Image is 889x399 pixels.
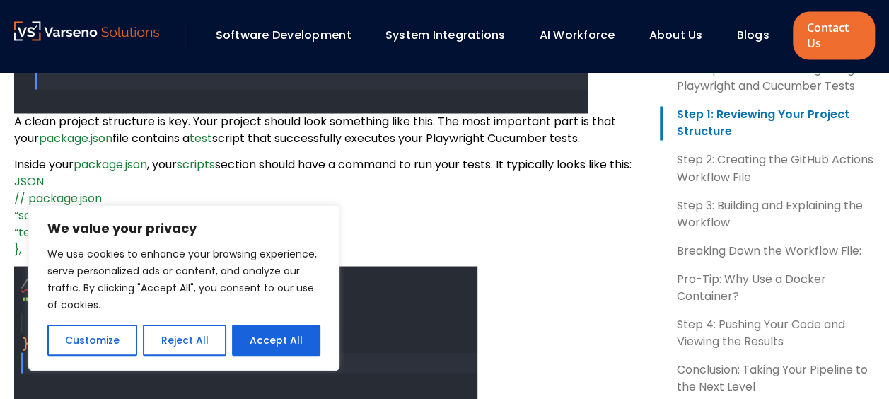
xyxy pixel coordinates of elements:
span: “scripts”: { [14,207,71,223]
a: Software Development [216,27,351,43]
div: Blogs [729,23,789,47]
a: About Us [649,27,702,43]
span: JSON [14,173,44,189]
span: }, [14,241,21,257]
a: Varseno Solutions – Product Engineering & IT Services [14,21,159,50]
a: Step 1: Reviewing Your Project Structure [660,106,875,140]
span: “test”: “cucumber-js” [14,224,131,240]
a: Breaking Down the Workflow File: [660,242,875,259]
a: Step 2: Creating the GitHub Actions Workflow File [660,151,875,185]
a: Pro-Tip: Why Use a Docker Container? [660,270,875,304]
p: We value your privacy [47,220,320,237]
a: Blogs [736,27,769,43]
button: Customize [47,325,137,356]
span: // package.json [14,190,102,206]
p: A clean project structure is key. Your project should look something like this. The most importan... [14,113,637,147]
span: test [190,130,212,146]
a: Prerequisites Before Integrating Playwright and Cucumber Tests [660,61,875,95]
button: Accept All [232,325,320,356]
div: AI Workforce [532,23,634,47]
button: Reject All [143,325,226,356]
span: package.json [39,130,112,146]
a: System Integrations [385,27,506,43]
span: package.json [74,156,147,172]
img: Varseno Solutions – Product Engineering & IT Services [14,21,159,40]
a: Step 3: Building and Explaining the Workflow [660,197,875,231]
div: System Integrations [378,23,525,47]
a: AI Workforce [539,27,615,43]
span: scripts [177,156,215,172]
a: Step 4: Pushing Your Code and Viewing the Results [660,316,875,349]
p: Inside your , your section should have a command to run your tests. It typically looks like this: [14,156,637,258]
div: About Us [641,23,722,47]
a: Conclusion: Taking Your Pipeline to the Next Level [660,361,875,395]
div: Software Development [209,23,371,47]
p: We use cookies to enhance your browsing experience, serve personalized ads or content, and analyz... [47,245,320,313]
a: Contact Us [793,11,875,59]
